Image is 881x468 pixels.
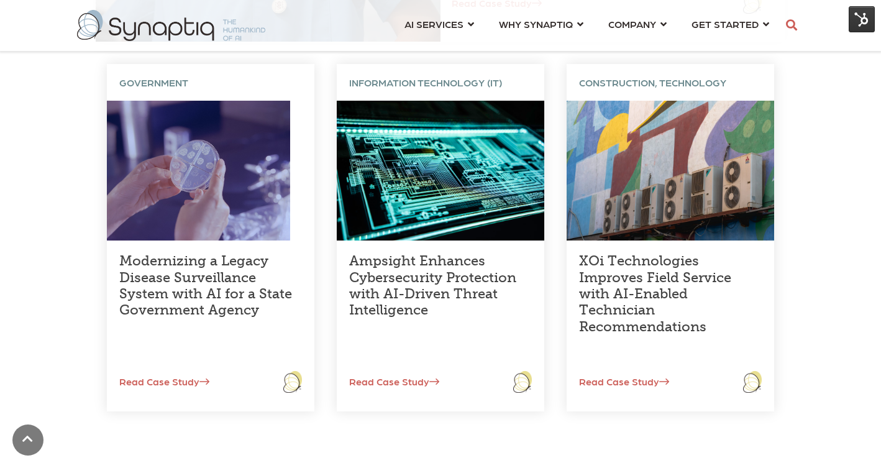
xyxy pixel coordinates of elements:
nav: menu [392,3,782,48]
a: Read Case Study [337,375,439,387]
a: XOi Technologies Improves Field Service with AI-Enabled Technician Recommendations [579,252,731,335]
img: HubSpot Tools Menu Toggle [849,6,875,32]
img: synaptiq logo-2 [77,10,265,41]
img: logo [513,371,532,392]
span: COMPANY [608,16,656,32]
a: AI SERVICES [404,12,474,35]
span: AI SERVICES [404,16,463,32]
a: WHY SYNAPTIQ [499,12,583,35]
a: GET STARTED [692,12,769,35]
a: Read Case Study [567,375,669,387]
img: Air conditioning units with a colorful background [567,101,774,241]
iframe: Chat Widget [819,408,881,468]
img: logo [283,371,302,392]
img: logo [743,371,762,392]
span: WHY SYNAPTIQ [499,16,573,32]
a: Read Case Study [107,375,209,387]
a: Modernizing a Legacy Disease Surveillance System with AI for a State Government Agency [119,252,292,318]
div: CONSTRUCTION, TECHNOLOGY [567,64,774,101]
div: GOVERNMENT [107,64,314,101]
span: GET STARTED [692,16,759,32]
div: INFORMATION TECHNOLOGY (IT) [337,64,544,101]
a: COMPANY [608,12,667,35]
a: Ampsight Enhances Cybersecurity Protection with AI-Driven Threat Intelligence [349,252,516,318]
img: Diagram of a computer circuit [337,101,544,241]
img: Laboratory technician holding a sample [107,101,290,241]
